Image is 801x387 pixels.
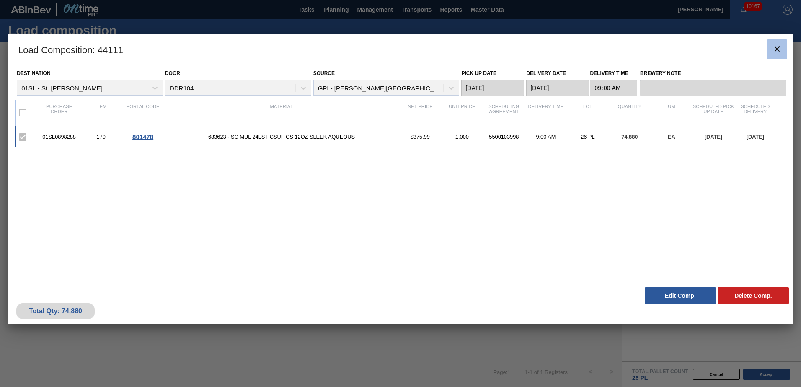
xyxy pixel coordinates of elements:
div: Total Qty: 74,880 [23,307,88,315]
div: Scheduled Delivery [734,104,776,121]
div: Delivery Time [525,104,567,121]
div: Item [80,104,122,121]
div: 01SL0898288 [38,134,80,140]
h3: Load Composition : 44111 [8,34,793,65]
div: Purchase order [38,104,80,121]
span: EA [668,134,675,140]
span: [DATE] [705,134,722,140]
div: Unit Price [441,104,483,121]
div: 170 [80,134,122,140]
div: 1,000 [441,134,483,140]
button: Delete Comp. [718,287,789,304]
label: Destination [17,70,50,76]
div: Scheduled Pick up Date [692,104,734,121]
div: 5500103998 [483,134,525,140]
label: Pick up Date [461,70,496,76]
div: Material [164,104,399,121]
div: UM [651,104,692,121]
label: Delivery Time [590,67,637,80]
div: $375.99 [399,134,441,140]
label: Source [313,70,335,76]
span: 683623 - SC MUL 24LS FCSUITCS 12OZ SLEEK AQUEOUS [164,134,399,140]
label: Door [165,70,180,76]
input: mm/dd/yyyy [526,80,589,96]
label: Delivery Date [526,70,566,76]
div: Lot [567,104,609,121]
div: 9:00 AM [525,134,567,140]
div: Scheduling Agreement [483,104,525,121]
button: Edit Comp. [645,287,716,304]
div: Net Price [399,104,441,121]
div: Portal code [122,104,164,121]
span: 801478 [132,133,153,140]
label: Brewery Note [640,67,786,80]
span: [DATE] [747,134,764,140]
span: 74,880 [621,134,638,140]
div: 26 PL [567,134,609,140]
div: Quantity [609,104,651,121]
div: Go to Order [122,133,164,140]
input: mm/dd/yyyy [461,80,524,96]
